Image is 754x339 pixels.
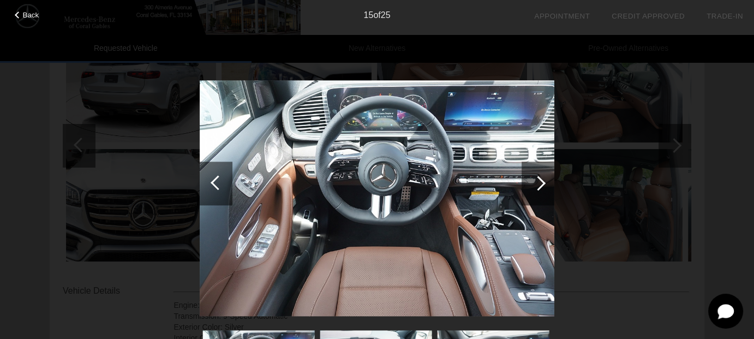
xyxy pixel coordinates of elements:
a: Trade-In [707,12,743,20]
svg: Start Chat [708,294,743,329]
img: image.aspx [200,81,554,317]
span: 25 [381,10,391,20]
a: Credit Approved [612,12,685,20]
span: 15 [364,10,374,20]
button: Toggle Chat Window [708,294,743,329]
span: Back [23,11,39,19]
a: Appointment [534,12,590,20]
